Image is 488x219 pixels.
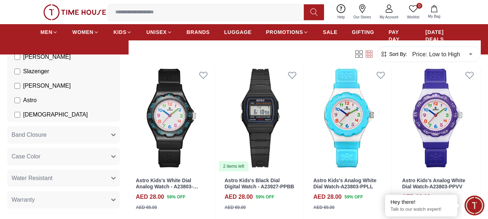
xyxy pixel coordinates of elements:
h4: AED 28.00 [225,193,253,201]
span: WOMEN [72,29,94,36]
span: [DEMOGRAPHIC_DATA] [23,110,88,119]
span: KIDS [113,29,126,36]
span: SALE [323,29,337,36]
input: [DEMOGRAPHIC_DATA] [14,112,20,118]
span: [DATE] DEALS [426,29,448,43]
input: [PERSON_NAME] [14,54,20,60]
a: [DATE] DEALS [426,26,448,46]
input: [PERSON_NAME] [14,83,20,89]
a: Help [333,3,349,21]
img: Astro Kids's White Dial Analog Watch - A23803-PPBB [129,64,214,172]
a: Astro Kids's Analog White Dial Watch-A23803-PPLL [314,178,377,189]
img: Astro Kids's Black Dial Digital Watch - A23927-PPBB [217,64,303,172]
span: 59 % OFF [256,194,274,200]
span: UNISEX [146,29,167,36]
span: 59 % OFF [345,194,363,200]
a: PROMOTIONS [266,26,308,39]
div: Price: Low to High [407,44,478,64]
button: My Bag [424,4,445,21]
a: Astro Kids's Analog White Dial Watch-A23803-PPVV [402,178,465,189]
span: Our Stores [351,14,374,20]
a: SALE [323,26,337,39]
span: My Account [377,14,401,20]
span: [PERSON_NAME] [23,53,71,61]
button: Band Closure [7,126,120,144]
span: GIFTING [352,29,374,36]
div: Chat Widget [465,196,484,215]
a: Astro Kids's Black Dial Digital Watch - A23927-PPBB [225,178,294,189]
span: Band Closure [12,131,47,139]
span: Help [334,14,348,20]
button: Case Color [7,148,120,165]
div: AED 69.00 [136,204,157,211]
a: Astro Kids's Black Dial Digital Watch - A23927-PPBB2 items left [217,64,303,172]
button: Sort By: [380,51,407,58]
span: BRANDS [187,29,210,36]
a: KIDS [113,26,132,39]
span: Slazenger [23,67,49,76]
input: Slazenger [14,69,20,74]
span: MEN [40,29,52,36]
span: Wishlist [404,14,422,20]
span: Warranty [12,196,35,204]
img: Astro Kids's Analog White Dial Watch-A23803-PPLL [306,64,392,172]
p: Talk to our watch expert! [390,206,452,213]
a: PAY DAY SALE [389,26,411,53]
div: AED 69.00 [314,204,335,211]
span: PROMOTIONS [266,29,303,36]
div: AED 69.00 [225,204,246,211]
a: Our Stores [349,3,375,21]
img: ... [43,4,106,20]
a: Astro Kids's White Dial Analog Watch - A23803-PPBB [136,178,198,196]
span: [PERSON_NAME] [23,82,71,90]
span: My Bag [425,14,443,19]
h4: AED 28.00 [314,193,342,201]
span: 0 [416,3,422,9]
a: GIFTING [352,26,374,39]
button: Warranty [7,191,120,209]
span: Case Color [12,152,40,161]
a: WOMEN [72,26,99,39]
div: 2 items left [219,161,249,171]
input: Astro [14,97,20,103]
h4: AED 28.00 [136,193,164,201]
a: LUGGAGE [224,26,252,39]
span: 59 % OFF [433,194,452,200]
a: 0Wishlist [403,3,424,21]
span: Sort By: [388,51,407,58]
button: Water Resistant [7,170,120,187]
a: MEN [40,26,58,39]
div: Hey there! [390,198,452,206]
a: UNISEX [146,26,172,39]
span: LUGGAGE [224,29,252,36]
img: Astro Kids's Analog White Dial Watch-A23803-PPVV [395,64,480,172]
span: 59 % OFF [167,194,185,200]
a: BRANDS [187,26,210,39]
span: PAY DAY SALE [389,29,411,50]
span: Water Resistant [12,174,52,183]
h4: AED 28.00 [402,193,430,201]
span: Astro [23,96,36,105]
